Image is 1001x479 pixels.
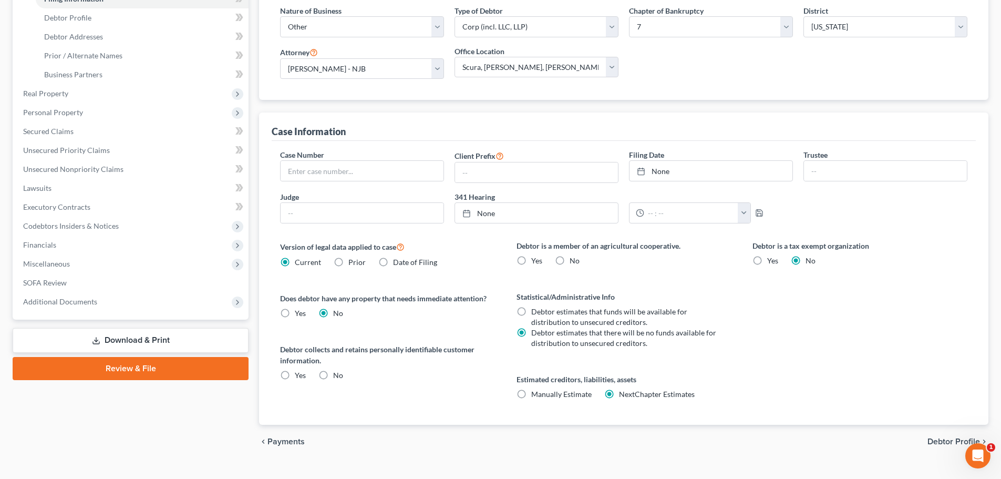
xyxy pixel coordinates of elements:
[23,259,70,268] span: Miscellaneous
[280,344,495,366] label: Debtor collects and retains personally identifiable customer information.
[281,161,443,181] input: Enter case number...
[295,371,306,380] span: Yes
[15,198,249,217] a: Executory Contracts
[44,51,122,60] span: Prior / Alternate Names
[517,291,731,302] label: Statistical/Administrative Info
[281,203,443,223] input: --
[15,141,249,160] a: Unsecured Priority Claims
[531,390,592,399] span: Manually Estimate
[23,297,97,306] span: Additional Documents
[280,191,299,202] label: Judge
[280,46,318,58] label: Attorney
[259,437,267,446] i: chevron_left
[23,278,67,287] span: SOFA Review
[23,184,51,192] span: Lawsuits
[36,65,249,84] a: Business Partners
[44,32,103,41] span: Debtor Addresses
[23,240,56,249] span: Financials
[449,191,798,202] label: 341 Hearing
[15,273,249,292] a: SOFA Review
[965,443,990,468] iframe: Intercom live chat
[517,240,731,251] label: Debtor is a member of an agricultural cooperative.
[927,437,980,446] span: Debtor Profile
[531,328,716,348] span: Debtor estimates that there will be no funds available for distribution to unsecured creditors.
[295,258,321,267] span: Current
[259,437,305,446] button: chevron_left Payments
[13,328,249,353] a: Download & Print
[280,293,495,304] label: Does debtor have any property that needs immediate attention?
[987,443,995,452] span: 1
[803,5,828,16] label: District
[23,202,90,211] span: Executory Contracts
[280,5,342,16] label: Nature of Business
[36,46,249,65] a: Prior / Alternate Names
[752,240,967,251] label: Debtor is a tax exempt organization
[15,179,249,198] a: Lawsuits
[767,256,778,265] span: Yes
[455,162,618,182] input: --
[644,203,738,223] input: -- : --
[23,165,123,174] span: Unsecured Nonpriority Claims
[629,149,664,160] label: Filing Date
[455,46,504,57] label: Office Location
[23,146,110,155] span: Unsecured Priority Claims
[455,203,618,223] a: None
[267,437,305,446] span: Payments
[280,240,495,253] label: Version of legal data applied to case
[570,256,580,265] span: No
[295,309,306,318] span: Yes
[927,437,988,446] button: Debtor Profile chevron_right
[15,122,249,141] a: Secured Claims
[517,374,731,385] label: Estimated creditors, liabilities, assets
[803,149,828,160] label: Trustee
[980,437,988,446] i: chevron_right
[455,5,503,16] label: Type of Debtor
[36,8,249,27] a: Debtor Profile
[806,256,816,265] span: No
[44,70,102,79] span: Business Partners
[333,309,343,318] span: No
[630,161,792,181] a: None
[393,258,437,267] span: Date of Filing
[44,13,91,22] span: Debtor Profile
[13,357,249,380] a: Review & File
[272,125,346,138] div: Case Information
[619,390,695,399] span: NextChapter Estimates
[23,108,83,117] span: Personal Property
[629,5,704,16] label: Chapter of Bankruptcy
[280,149,324,160] label: Case Number
[23,89,68,98] span: Real Property
[15,160,249,179] a: Unsecured Nonpriority Claims
[36,27,249,46] a: Debtor Addresses
[333,371,343,380] span: No
[531,256,542,265] span: Yes
[531,307,687,327] span: Debtor estimates that funds will be available for distribution to unsecured creditors.
[348,258,366,267] span: Prior
[23,221,119,230] span: Codebtors Insiders & Notices
[23,127,74,136] span: Secured Claims
[455,149,504,162] label: Client Prefix
[804,161,967,181] input: --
